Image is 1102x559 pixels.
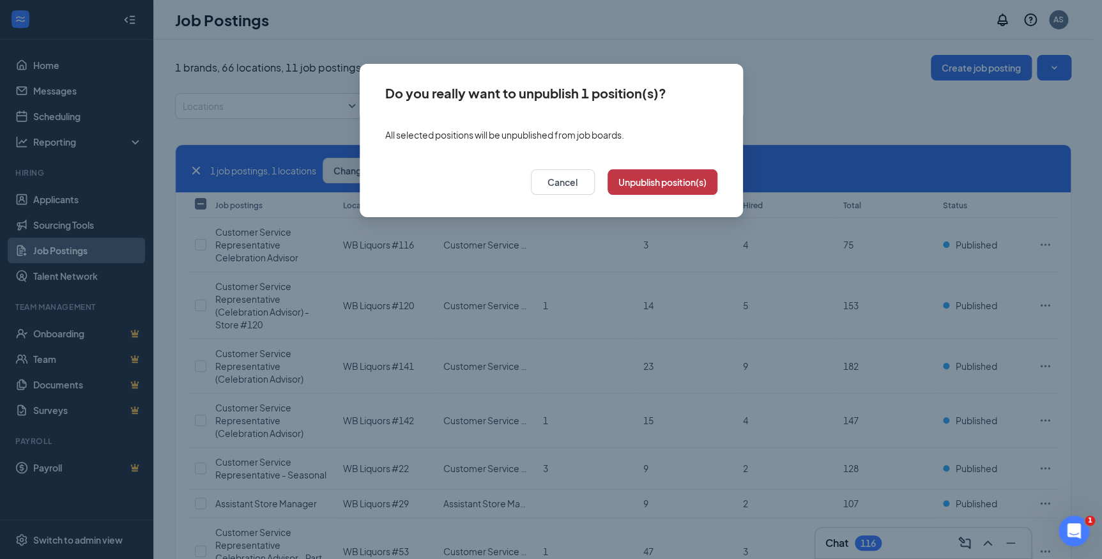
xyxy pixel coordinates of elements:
button: Cancel [531,169,595,195]
iframe: Intercom live chat [1059,516,1089,546]
span: 1 [1085,516,1095,526]
span: All selected positions will be unpublished from job boards. [385,128,624,142]
button: Unpublish position(s) [608,169,717,195]
div: Do you really want to unpublish 1 position(s)? [385,86,666,100]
